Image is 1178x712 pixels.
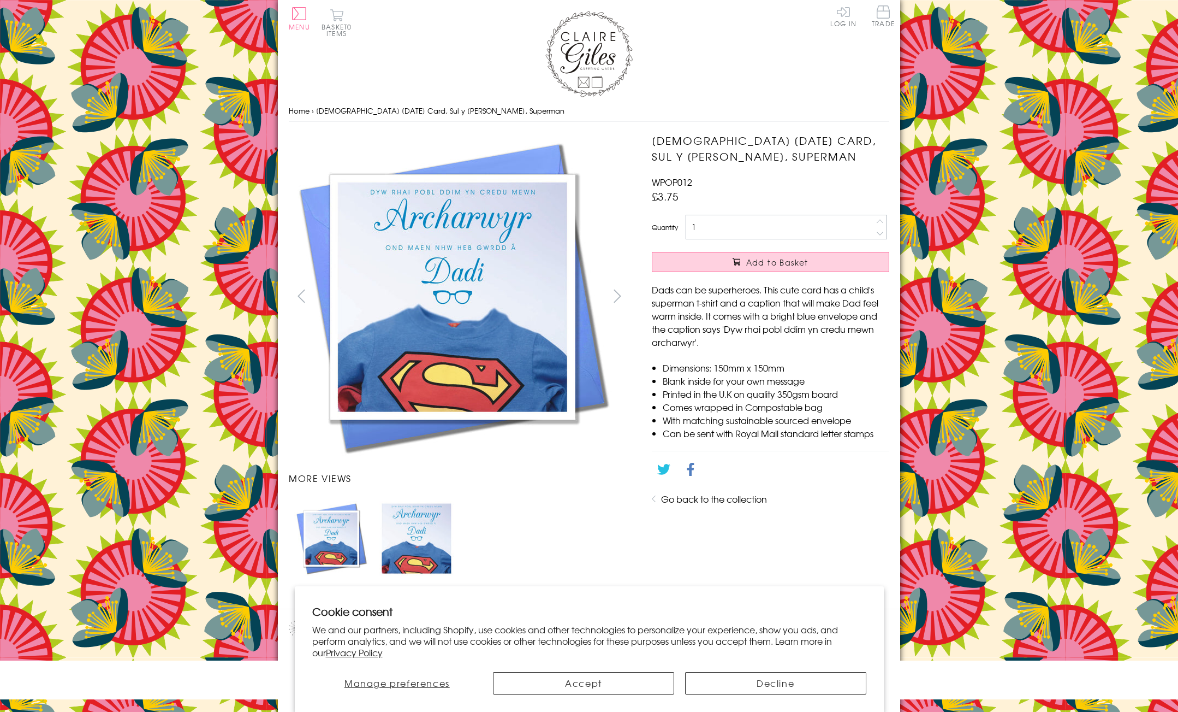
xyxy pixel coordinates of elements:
[652,252,889,272] button: Add to Basket
[605,284,630,308] button: next
[289,105,310,116] a: Home
[652,189,679,204] span: £3.75
[663,361,889,374] li: Dimensions: 150mm x 150mm
[663,387,889,401] li: Printed in the U.K on quality 350gsm board
[316,105,564,116] span: [DEMOGRAPHIC_DATA] [DATE] Card, Sul y [PERSON_NAME], Superman
[289,7,310,30] button: Menu
[663,427,889,440] li: Can be sent with Royal Mail standard letter stamps
[289,133,616,461] img: Welsh Father's Day Card, Sul y Tadau Hapus, Superman
[322,9,352,37] button: Basket0 items
[289,100,889,122] nav: breadcrumbs
[872,5,895,29] a: Trade
[652,133,889,164] h1: [DEMOGRAPHIC_DATA] [DATE] Card, Sul y [PERSON_NAME], Superman
[312,672,483,695] button: Manage preferences
[493,672,674,695] button: Accept
[872,5,895,27] span: Trade
[652,283,889,349] p: Dads can be superheroes. This cute card has a child's superman t-shirt and a caption that will ma...
[289,620,889,637] h2: Product recommendations
[830,5,856,27] a: Log In
[289,284,313,308] button: prev
[312,105,314,116] span: ›
[663,414,889,427] li: With matching sustainable sourced envelope
[661,492,767,505] a: Go back to the collection
[326,22,352,38] span: 0 items
[685,672,866,695] button: Decline
[289,496,630,581] ul: Carousel Pagination
[374,496,459,581] li: Carousel Page 2
[344,676,450,690] span: Manage preferences
[289,472,630,485] h3: More views
[746,257,808,268] span: Add to Basket
[326,646,383,659] a: Privacy Policy
[289,496,374,581] li: Carousel Page 1 (Current Slide)
[663,401,889,414] li: Comes wrapped in Compostable bag
[652,175,692,189] span: WPOP012
[312,624,866,658] p: We and our partners, including Shopify, use cookies and other technologies to personalize your ex...
[652,222,678,232] label: Quantity
[294,501,368,575] img: Welsh Father's Day Card, Sul y Tadau Hapus, Superman
[312,604,866,619] h2: Cookie consent
[545,11,633,97] img: Claire Giles Greetings Cards
[663,374,889,387] li: Blank inside for your own message
[289,22,310,32] span: Menu
[379,501,454,575] img: Welsh Father's Day Card, Sul y Tadau Hapus, Superman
